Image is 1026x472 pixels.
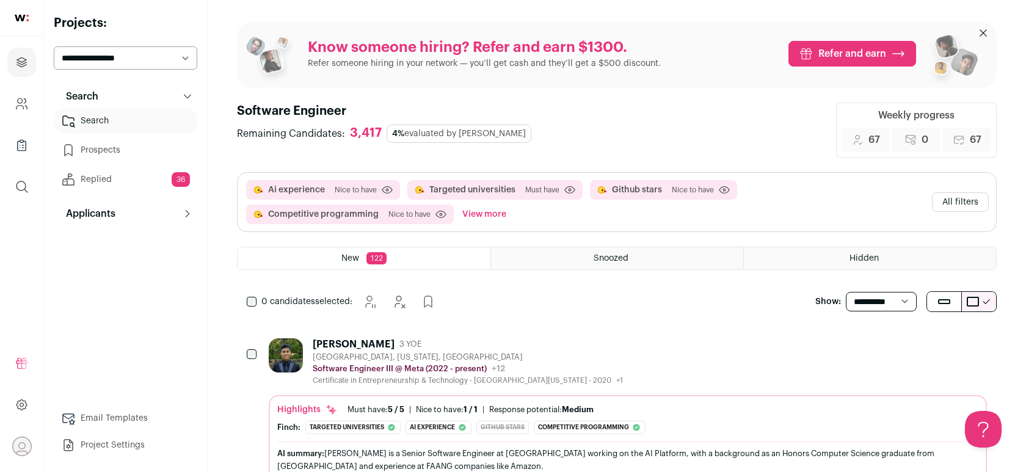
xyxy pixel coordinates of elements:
[366,252,387,264] span: 122
[305,421,401,434] div: Targeted universities
[525,185,559,195] span: Must have
[277,449,324,457] span: AI summary:
[492,365,505,373] span: +12
[15,15,29,21] img: wellfound-shorthand-0d5821cbd27db2630d0214b213865d53afaa358527fdda9d0ea32b1df1b89c2c.svg
[815,296,841,308] p: Show:
[59,89,98,104] p: Search
[387,125,531,143] div: evaluated by [PERSON_NAME]
[341,254,359,263] span: New
[54,406,197,430] a: Email Templates
[850,254,879,263] span: Hidden
[534,421,646,434] div: Competitive programming
[54,84,197,109] button: Search
[269,338,303,372] img: 8719328e040f4f01de5d1a36c9139611c32e369272f36e0bf625418523ecbbff.jpg
[237,103,539,120] h1: Software Engineer
[54,433,197,457] a: Project Settings
[237,126,345,141] span: Remaining Candidates:
[350,126,382,141] div: 3,417
[244,32,298,85] img: referral_people_group_1-3817b86375c0e7f77b15e9e1740954ef64e1f78137dd7e9f4ff27367cb2cd09a.png
[406,421,471,434] div: Ai experience
[277,404,338,416] div: Highlights
[392,129,404,138] span: 4%
[965,411,1002,448] iframe: Help Scout Beacon - Open
[416,405,478,415] div: Nice to have:
[59,206,115,221] p: Applicants
[7,48,36,77] a: Projects
[313,364,487,374] p: Software Engineer III @ Meta (2022 - present)
[922,133,928,147] span: 0
[347,405,594,415] ul: | |
[313,376,623,385] div: Certificate in Entrepreneurship & Technology - [GEOGRAPHIC_DATA][US_STATE] - 2020
[347,405,404,415] div: Must have:
[387,289,411,314] button: Hide
[54,202,197,226] button: Applicants
[54,167,197,192] a: Replied36
[616,377,623,384] span: +1
[313,352,623,362] div: [GEOGRAPHIC_DATA], [US_STATE], [GEOGRAPHIC_DATA]
[268,184,325,196] button: Ai experience
[594,254,628,263] span: Snoozed
[261,297,315,306] span: 0 candidates
[672,185,714,195] span: Nice to have
[744,247,996,269] a: Hidden
[335,185,377,195] span: Nice to have
[788,41,916,67] a: Refer and earn
[429,184,515,196] button: Targeted universities
[932,192,989,212] button: All filters
[268,208,379,220] button: Competitive programming
[489,405,594,415] div: Response potential:
[460,205,509,224] button: View more
[7,131,36,160] a: Company Lists
[416,289,440,314] button: Add to Prospects
[388,209,431,219] span: Nice to have
[357,289,382,314] button: Snooze
[970,133,981,147] span: 67
[464,405,478,413] span: 1 / 1
[54,15,197,32] h2: Projects:
[308,57,661,70] p: Refer someone hiring in your network — you’ll get cash and they’ll get a $500 discount.
[277,423,300,432] div: Finch:
[878,108,955,123] div: Weekly progress
[399,339,421,349] span: 3 YOE
[313,338,395,350] div: [PERSON_NAME]
[388,405,404,413] span: 5 / 5
[868,133,880,147] span: 67
[54,138,197,162] a: Prospects
[12,437,32,456] button: Open dropdown
[54,109,197,133] a: Search
[7,89,36,118] a: Company and ATS Settings
[308,38,661,57] p: Know someone hiring? Refer and earn $1300.
[261,296,352,308] span: selected:
[491,247,743,269] a: Snoozed
[562,405,594,413] span: Medium
[172,172,190,187] span: 36
[612,184,662,196] button: Github stars
[926,29,980,88] img: referral_people_group_2-7c1ec42c15280f3369c0665c33c00ed472fd7f6af9dd0ec46c364f9a93ccf9a4.png
[476,421,529,434] div: Github stars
